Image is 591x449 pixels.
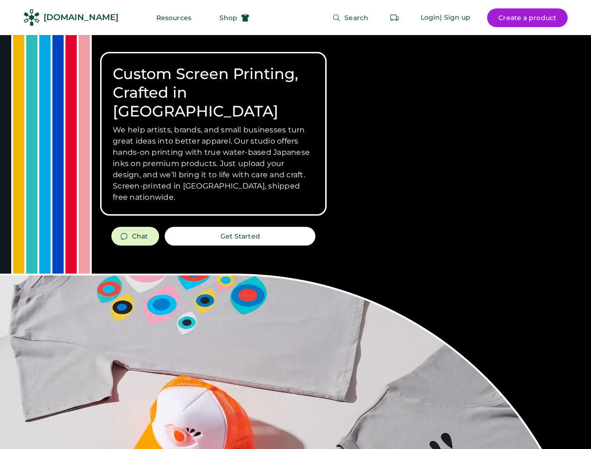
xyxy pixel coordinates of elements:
[113,124,314,203] h3: We help artists, brands, and small businesses turn great ideas into better apparel. Our studio of...
[440,13,470,22] div: | Sign up
[145,8,203,27] button: Resources
[421,13,440,22] div: Login
[321,8,379,27] button: Search
[23,9,40,26] img: Rendered Logo - Screens
[165,227,315,246] button: Get Started
[111,227,159,246] button: Chat
[113,65,314,121] h1: Custom Screen Printing, Crafted in [GEOGRAPHIC_DATA]
[44,12,118,23] div: [DOMAIN_NAME]
[208,8,261,27] button: Shop
[385,8,404,27] button: Retrieve an order
[219,14,237,21] span: Shop
[487,8,568,27] button: Create a product
[344,14,368,21] span: Search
